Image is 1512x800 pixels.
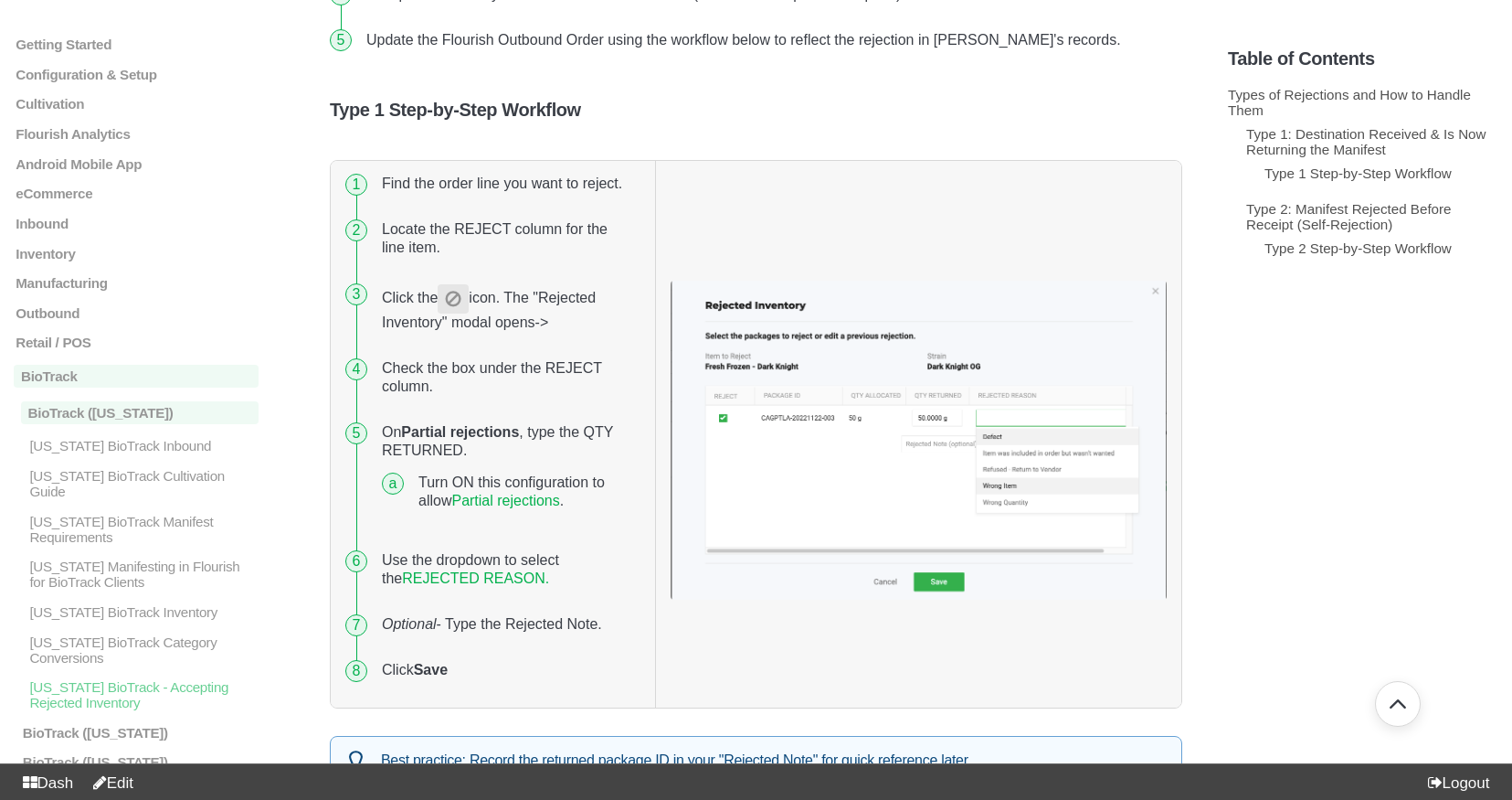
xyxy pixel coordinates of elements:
[14,275,259,291] a: Manufacturing
[15,774,73,792] a: Dash
[375,161,640,207] li: Find the order line you want to reject.
[375,207,640,271] li: Locate the REJECT column for the line item.
[1228,48,1498,69] h5: Table of Contents
[1264,240,1452,256] a: Type 2 Step-by-Step Workflow
[1246,126,1486,157] a: Type 1: Destination Received & Is Now Returning the Manifest
[27,679,259,710] p: [US_STATE] BioTrack - Accepting Rejected Inventory
[21,725,259,741] p: BioTrack ([US_STATE])
[330,100,1182,121] h5: Type 1 Step-by-Step Workflow
[14,679,259,710] a: [US_STATE] BioTrack - Accepting Rejected Inventory
[375,647,640,693] li: Click
[14,246,259,261] a: Inventory
[14,67,259,82] a: Configuration & Setup
[27,635,259,666] p: [US_STATE] BioTrack Category Conversions
[27,514,259,545] p: [US_STATE] BioTrack Manifest Requirements
[14,216,259,231] a: Inbound
[14,156,259,172] a: Android Mobile App
[1246,201,1452,232] a: Type 2: Manifest Rejected Before Receipt (Self-Rejection)
[14,635,259,666] a: [US_STATE] BioTrack Category Conversions
[411,460,633,524] li: Turn ON this configuration to allow .
[375,538,640,602] li: Use the dropdown to select the
[671,281,1167,600] img: screenshot-2022-12-19-at-12-15-09-pm.png
[27,468,259,499] p: [US_STATE] BioTrack Cultivation Guide
[14,305,259,321] a: Outbound
[1264,165,1452,181] a: Type 1 Step-by-Step Workflow
[14,126,259,142] a: Flourish Analytics
[14,186,259,201] a: eCommerce
[14,37,259,52] a: Getting Started
[14,559,259,590] a: [US_STATE] Manifesting in Flourish for BioTrack Clients
[382,616,437,632] em: Optional
[451,493,559,508] a: Partial rejections
[14,365,259,388] a: BioTrack
[14,438,259,453] a: [US_STATE] BioTrack Inbound
[375,271,640,346] li: Click the icon. The "Rejected Inventory" modal opens->
[1228,18,1498,773] section: Table of Contents
[21,401,259,424] p: BioTrack ([US_STATE])
[402,571,549,586] a: REJECTED REASON.
[14,401,259,424] a: BioTrack ([US_STATE])
[414,662,448,677] strong: Save
[27,559,259,590] p: [US_STATE] Manifesting in Flourish for BioTrack Clients
[1228,87,1471,118] a: Types of Rejections and How to Handle Them
[438,284,469,314] img: screenshot-2022-12-19-at-12-07-48-pm.png
[14,468,259,499] a: [US_STATE] BioTrack Cultivation Guide
[14,754,259,770] a: BioTrack ([US_STATE])
[401,424,519,440] strong: Partial rejections
[375,346,640,410] li: Check the box under the REJECT column.
[21,754,259,770] p: BioTrack ([US_STATE])
[14,514,259,545] a: [US_STATE] BioTrack Manifest Requirements
[359,17,1182,63] li: Update the Flourish Outbound Order using the workflow below to reflect the rejection in [PERSON_N...
[14,96,259,112] a: Cultivation
[1375,681,1421,727] button: Go back to top of document
[27,604,259,620] p: [US_STATE] BioTrack Inventory
[85,774,133,792] a: Edit
[27,438,259,453] p: [US_STATE] BioTrack Inbound
[330,736,1182,785] div: Best practice: Record the returned package ID in your "Rejected Note" for quick reference later.
[375,410,640,538] li: On , type the QTY RETURNED.
[14,725,259,741] a: BioTrack ([US_STATE])
[14,335,259,350] a: Retail / POS
[14,604,259,620] a: [US_STATE] BioTrack Inventory
[375,602,640,647] li: - Type the Rejected Note.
